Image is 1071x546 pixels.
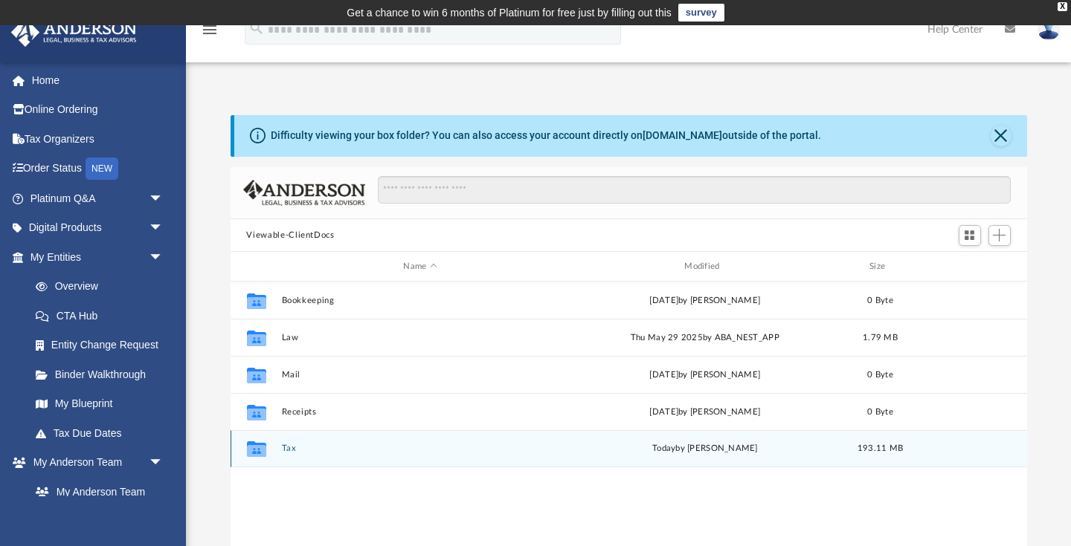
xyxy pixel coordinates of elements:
a: Tax Organizers [10,124,186,154]
input: Search files and folders [378,176,1010,204]
a: Home [10,65,186,95]
div: [DATE] by [PERSON_NAME] [566,368,844,382]
span: 0 Byte [867,408,893,416]
div: close [1058,2,1067,11]
a: Platinum Q&Aarrow_drop_down [10,183,186,213]
a: Binder Walkthrough [21,360,186,389]
a: Digital Productsarrow_drop_down [10,213,186,243]
span: arrow_drop_down [149,448,178,478]
button: Add [988,225,1011,246]
span: 1.79 MB [863,334,898,342]
a: CTA Hub [21,301,186,331]
a: My Anderson Teamarrow_drop_down [10,448,178,478]
div: [DATE] by [PERSON_NAME] [566,294,844,308]
button: Close [991,126,1011,146]
div: id [916,260,1020,273]
a: Entity Change Request [21,331,186,360]
span: arrow_drop_down [149,183,178,214]
a: Overview [21,272,186,302]
span: 193.11 MB [857,444,902,452]
button: Mail [281,370,559,380]
button: Tax [281,444,559,454]
div: [DATE] by [PERSON_NAME] [566,406,844,419]
button: Bookkeeping [281,296,559,305]
button: Viewable-ClientDocs [246,229,334,242]
a: menu [201,28,219,39]
a: My Entitiesarrow_drop_down [10,242,186,272]
span: arrow_drop_down [149,242,178,273]
img: Anderson Advisors Platinum Portal [7,18,141,47]
a: My Anderson Team [21,477,171,507]
div: Get a chance to win 6 months of Platinum for free just by filling out this [347,4,672,22]
a: Tax Due Dates [21,418,186,448]
img: User Pic [1038,19,1060,40]
i: menu [201,21,219,39]
div: id [237,260,274,273]
span: 0 Byte [867,371,893,379]
div: by [PERSON_NAME] [566,442,844,455]
span: 0 Byte [867,296,893,305]
button: Switch to Grid View [959,225,981,246]
div: Modified [565,260,843,273]
div: Difficulty viewing your box folder? You can also access your account directly on outside of the p... [271,128,821,143]
a: survey [678,4,724,22]
span: arrow_drop_down [149,213,178,244]
div: Name [280,260,559,273]
button: Receipts [281,407,559,417]
a: Order StatusNEW [10,154,186,184]
div: NEW [86,157,118,180]
div: Thu May 29 2025 by ABA_NEST_APP [566,331,844,345]
i: search [248,20,265,36]
button: Law [281,333,559,342]
span: today [652,444,675,452]
a: [DOMAIN_NAME] [643,129,722,141]
a: Online Ordering [10,95,186,125]
div: Size [850,260,910,273]
a: My Blueprint [21,389,178,419]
